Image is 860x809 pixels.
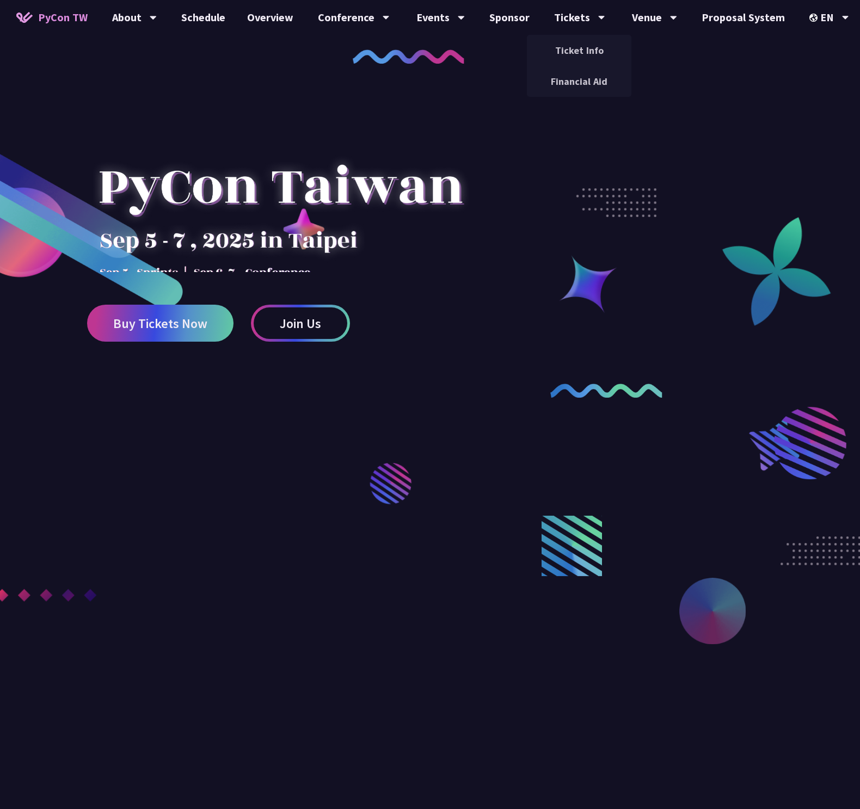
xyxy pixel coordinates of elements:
span: Join Us [280,317,321,330]
img: Locale Icon [809,14,820,22]
img: Home icon of PyCon TW 2025 [16,12,33,23]
img: curly-1.ebdbada.png [353,50,464,64]
a: Join Us [251,305,350,342]
a: Buy Tickets Now [87,305,234,342]
a: Financial Aid [527,69,631,94]
img: curly-2.e802c9f.png [550,384,662,398]
a: Ticket Info [527,38,631,63]
span: Buy Tickets Now [113,317,207,330]
a: PyCon TW [5,4,99,31]
span: PyCon TW [38,9,88,26]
